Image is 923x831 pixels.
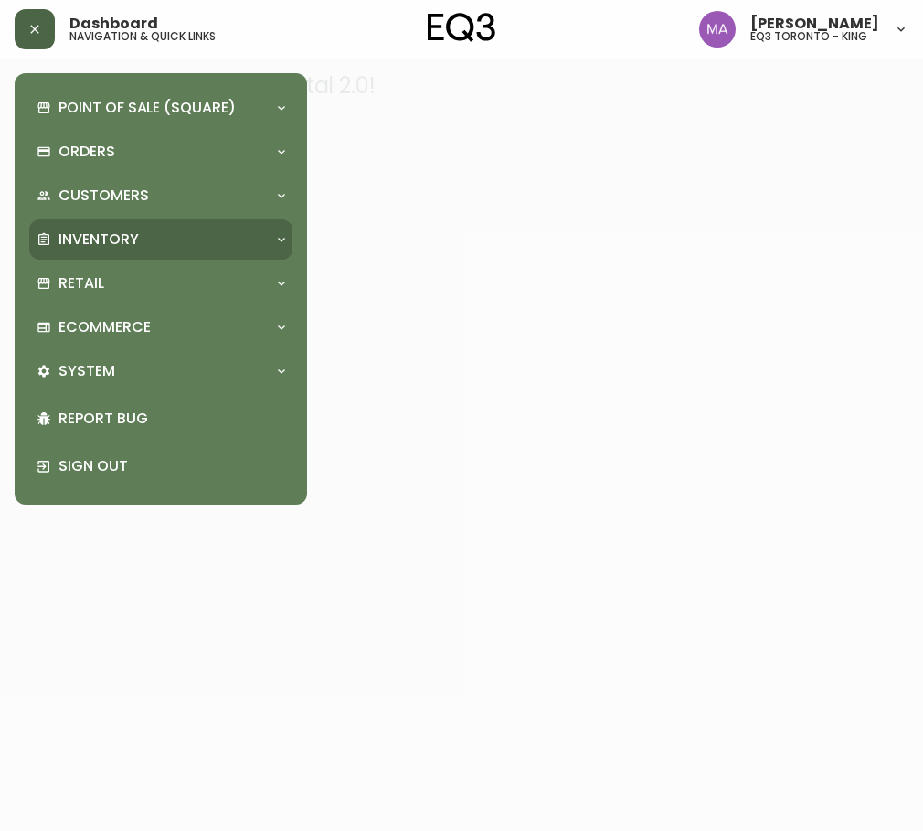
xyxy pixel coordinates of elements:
[58,409,285,429] p: Report Bug
[69,31,216,42] h5: navigation & quick links
[58,142,115,162] p: Orders
[58,229,139,250] p: Inventory
[428,13,495,42] img: logo
[58,317,151,337] p: Ecommerce
[29,88,292,128] div: Point of Sale (Square)
[58,361,115,381] p: System
[29,132,292,172] div: Orders
[29,351,292,391] div: System
[29,176,292,216] div: Customers
[29,307,292,347] div: Ecommerce
[58,186,149,206] p: Customers
[29,442,292,490] div: Sign Out
[29,219,292,260] div: Inventory
[58,273,104,293] p: Retail
[58,98,236,118] p: Point of Sale (Square)
[750,16,879,31] span: [PERSON_NAME]
[58,456,285,476] p: Sign Out
[69,16,158,31] span: Dashboard
[750,31,867,42] h5: eq3 toronto - king
[699,11,736,48] img: 4f0989f25cbf85e7eb2537583095d61e
[29,395,292,442] div: Report Bug
[29,263,292,304] div: Retail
